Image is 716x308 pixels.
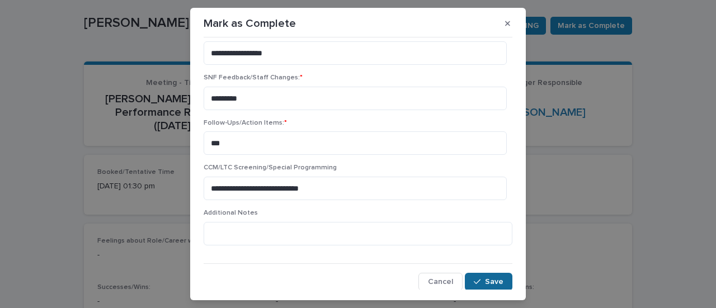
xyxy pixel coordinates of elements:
[465,273,512,291] button: Save
[204,210,258,216] span: Additional Notes
[204,17,296,30] p: Mark as Complete
[428,278,453,286] span: Cancel
[204,120,287,126] span: Follow-Ups/Action Items:
[418,273,463,291] button: Cancel
[204,74,303,81] span: SNF Feedback/Staff Changes:
[204,164,337,171] span: CCM/LTC Screening/Special Programming
[485,278,503,286] span: Save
